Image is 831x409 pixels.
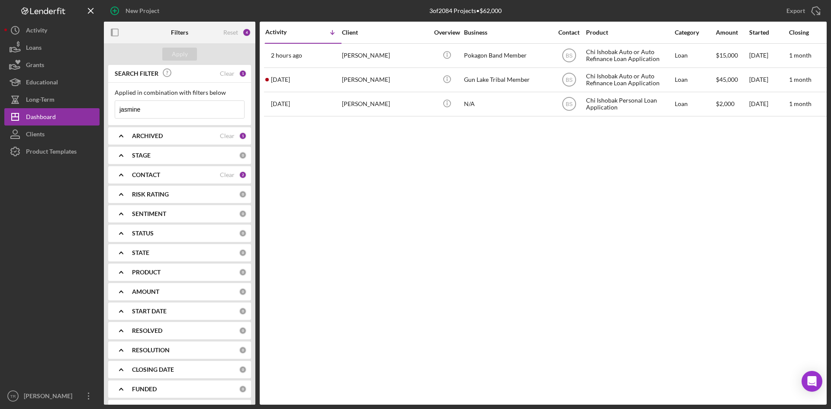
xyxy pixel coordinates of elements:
div: Category [675,29,715,36]
b: STATE [132,249,149,256]
b: STAGE [132,152,151,159]
button: Grants [4,56,100,74]
text: BS [565,101,572,107]
b: RESOLVED [132,327,162,334]
div: 1 [239,132,247,140]
button: TR[PERSON_NAME] [4,387,100,405]
div: Open Intercom Messenger [802,371,822,392]
time: 1 month [789,100,812,107]
button: New Project [104,2,168,19]
div: Loan [675,68,715,91]
b: START DATE [132,308,167,315]
b: CLOSING DATE [132,366,174,373]
div: 0 [239,210,247,218]
div: Activity [26,22,47,41]
div: Product [586,29,673,36]
div: 0 [239,327,247,335]
div: Started [749,29,788,36]
div: Educational [26,74,58,93]
button: Export [778,2,827,19]
button: Clients [4,126,100,143]
div: 3 of 2084 Projects • $62,000 [429,7,502,14]
b: Filters [171,29,188,36]
div: Business [464,29,551,36]
div: 0 [239,288,247,296]
div: Applied in combination with filters below [115,89,245,96]
div: Loan [675,44,715,67]
div: [DATE] [749,68,788,91]
div: Clients [26,126,45,145]
div: [PERSON_NAME] [342,93,428,116]
div: Chi Ishobak Auto or Auto Refinance Loan Application [586,68,673,91]
div: Overview [431,29,463,36]
button: Activity [4,22,100,39]
div: Contact [553,29,585,36]
b: RISK RATING [132,191,169,198]
button: Apply [162,48,197,61]
div: [DATE] [749,93,788,116]
div: Clear [220,171,235,178]
div: Reset [223,29,238,36]
b: SENTIMENT [132,210,166,217]
text: TR [10,394,16,399]
button: Dashboard [4,108,100,126]
div: Pokagon Band Member [464,44,551,67]
time: 2025-08-12 11:03 [271,100,290,107]
button: Educational [4,74,100,91]
div: [PERSON_NAME] [342,44,428,67]
b: RESOLUTION [132,347,170,354]
div: 0 [239,229,247,237]
div: Amount [716,29,748,36]
div: N/A [464,93,551,116]
div: Chi Ishobak Personal Loan Application [586,93,673,116]
b: SEARCH FILTER [115,70,158,77]
div: 4 [242,28,251,37]
time: 1 month [789,76,812,83]
div: Product Templates [26,143,77,162]
time: 1 month [789,52,812,59]
div: Client [342,29,428,36]
div: 0 [239,366,247,374]
div: 0 [239,385,247,393]
div: Grants [26,56,44,76]
b: STATUS [132,230,154,237]
a: Long-Term [4,91,100,108]
div: Activity [265,29,303,35]
time: 2025-08-13 17:05 [271,76,290,83]
text: BS [565,77,572,83]
button: Product Templates [4,143,100,160]
div: 1 [239,70,247,77]
div: New Project [126,2,159,19]
div: Gun Lake Tribal Member [464,68,551,91]
div: Clear [220,132,235,139]
div: Apply [172,48,188,61]
b: CONTACT [132,171,160,178]
div: Dashboard [26,108,56,128]
div: 0 [239,190,247,198]
div: Clear [220,70,235,77]
div: $15,000 [716,44,748,67]
time: 2025-08-20 17:24 [271,52,302,59]
div: [DATE] [749,44,788,67]
button: Loans [4,39,100,56]
div: 0 [239,346,247,354]
div: 0 [239,268,247,276]
div: [PERSON_NAME] [22,387,78,407]
div: 0 [239,307,247,315]
b: PRODUCT [132,269,161,276]
div: 0 [239,151,247,159]
div: $2,000 [716,93,748,116]
div: 2 [239,171,247,179]
div: 0 [239,249,247,257]
div: Loan [675,93,715,116]
div: Long-Term [26,91,55,110]
b: AMOUNT [132,288,159,295]
b: ARCHIVED [132,132,163,139]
